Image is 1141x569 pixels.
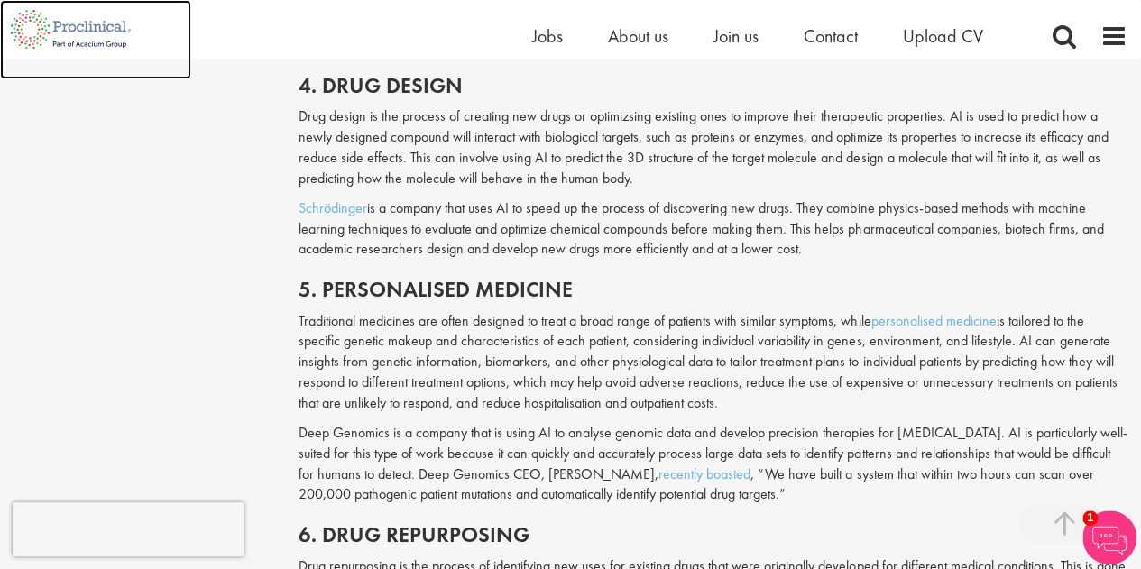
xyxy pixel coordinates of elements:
[903,24,983,48] a: Upload CV
[299,523,1127,546] h2: 6. Drug repurposing
[804,24,858,48] a: Contact
[299,278,1127,301] h2: 5. Personalised medicine
[13,502,244,556] iframe: reCAPTCHA
[608,24,668,48] a: About us
[658,464,750,483] a: recently boasted
[299,311,1127,414] p: Traditional medicines are often designed to treat a broad range of patients with similar symptoms...
[713,24,759,48] a: Join us
[299,106,1127,188] p: Drug design is the process of creating new drugs or optimizsing existing ones to improve their th...
[532,24,563,48] a: Jobs
[1082,510,1136,564] img: Chatbot
[299,198,367,217] a: Schrödinger
[870,311,996,330] a: personalised medicine
[299,74,1127,97] h2: 4. Drug design
[299,423,1127,505] p: Deep Genomics is a company that is using AI to analyse genomic data and develop precision therapi...
[1082,510,1098,526] span: 1
[299,198,1127,261] p: is a company that uses AI to speed up the process of discovering new drugs. They combine physics-...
